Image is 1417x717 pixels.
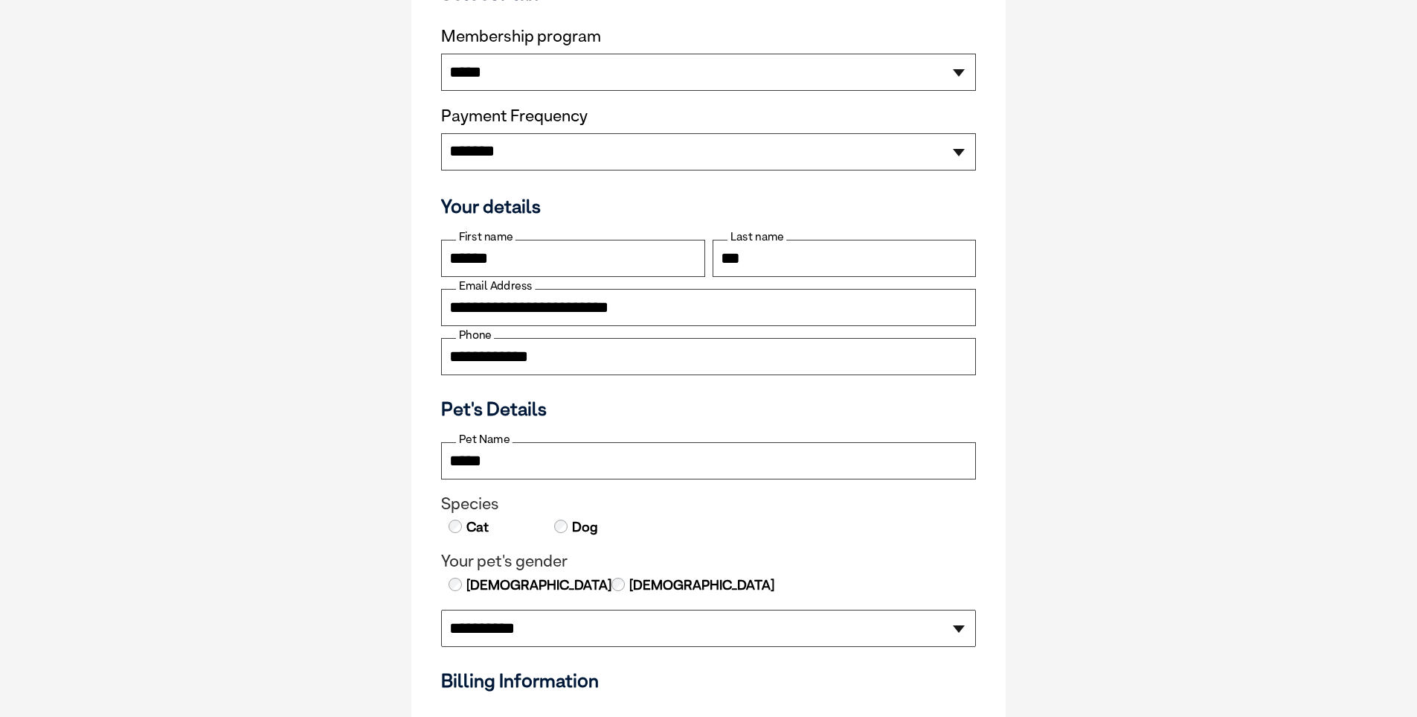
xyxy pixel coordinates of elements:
h3: Billing Information [441,669,976,692]
label: Dog [571,517,598,537]
label: Membership program [441,27,976,46]
label: Email Address [456,279,535,293]
h3: Your details [441,195,976,217]
label: Payment Frequency [441,106,588,126]
label: Phone [456,328,494,342]
label: [DEMOGRAPHIC_DATA] [628,576,774,595]
label: Last name [727,230,786,243]
legend: Species [441,494,976,514]
label: [DEMOGRAPHIC_DATA] [465,576,611,595]
label: Cat [465,517,489,537]
label: First name [456,230,515,243]
legend: Your pet's gender [441,552,976,571]
h3: Pet's Details [435,398,982,420]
